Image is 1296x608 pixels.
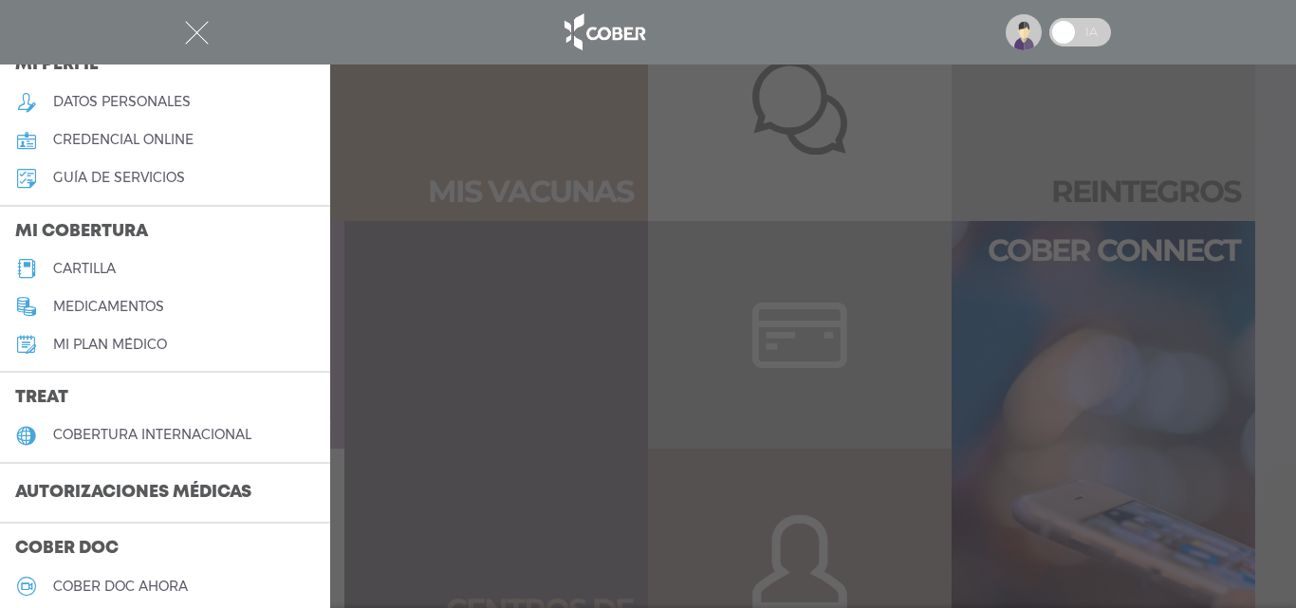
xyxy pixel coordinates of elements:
[185,21,209,45] img: Cober_menu-close-white.svg
[53,579,188,595] h5: Cober doc ahora
[1006,14,1042,50] img: profile-placeholder.svg
[53,337,167,353] h5: Mi plan médico
[53,299,164,315] h5: medicamentos
[53,427,251,443] h5: cobertura internacional
[53,170,185,186] h5: guía de servicios
[554,9,654,55] img: logo_cober_home-white.png
[53,94,191,110] h5: datos personales
[53,132,194,148] h5: credencial online
[53,261,116,277] h5: cartilla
